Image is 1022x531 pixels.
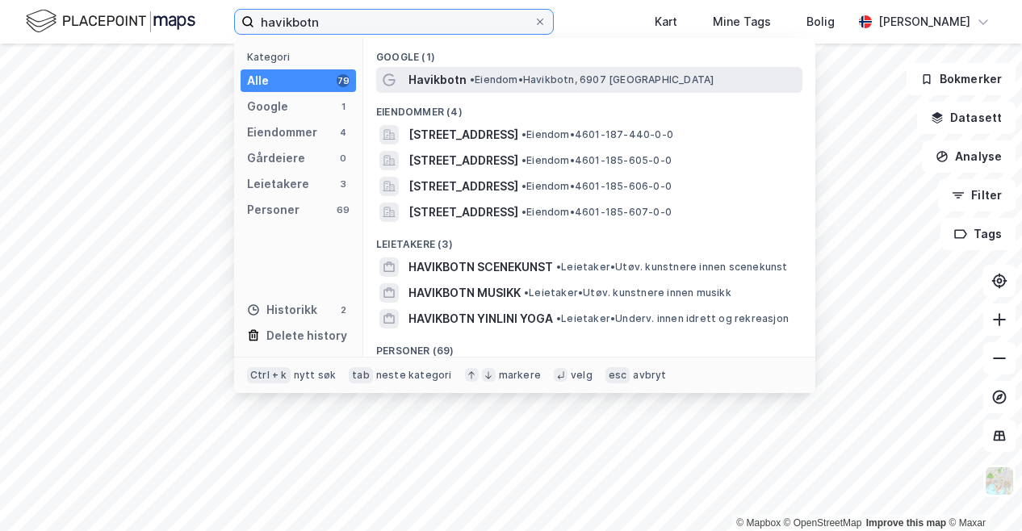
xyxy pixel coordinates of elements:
span: Eiendom • Havikbotn, 6907 [GEOGRAPHIC_DATA] [470,73,714,86]
span: Leietaker • Utøv. kunstnere innen scenekunst [556,261,788,274]
span: Leietaker • Underv. innen idrett og rekreasjon [556,312,789,325]
div: Gårdeiere [247,148,305,168]
button: Filter [938,179,1016,211]
span: • [470,73,475,86]
div: Personer [247,200,299,220]
span: • [521,154,526,166]
span: Eiendom • 4601-185-607-0-0 [521,206,672,219]
div: velg [571,369,593,382]
a: Improve this map [866,517,946,529]
div: neste kategori [376,369,452,382]
div: Kontrollprogram for chat [941,454,1022,531]
div: 79 [337,74,350,87]
div: esc [605,367,630,383]
span: • [556,261,561,273]
button: Tags [940,218,1016,250]
a: Mapbox [736,517,781,529]
button: Analyse [922,140,1016,173]
span: HAVIKBOTN YINLINI YOGA [408,309,553,328]
img: logo.f888ab2527a4732fd821a326f86c7f29.svg [26,7,195,36]
span: Eiendom • 4601-187-440-0-0 [521,128,673,141]
span: • [524,286,529,299]
div: 1 [337,100,350,113]
div: [PERSON_NAME] [878,12,970,31]
div: 2 [337,303,350,316]
div: Google [247,97,288,116]
div: Google (1) [363,38,815,67]
span: Eiendom • 4601-185-605-0-0 [521,154,672,167]
span: • [556,312,561,324]
div: Kart [655,12,677,31]
div: Historikk [247,300,317,320]
div: Eiendommer [247,123,317,142]
button: Datasett [917,102,1016,134]
div: Delete history [266,326,347,345]
span: • [521,128,526,140]
span: Leietaker • Utøv. kunstnere innen musikk [524,286,731,299]
div: markere [499,369,541,382]
div: Bolig [806,12,835,31]
span: Havikbotn [408,70,467,90]
input: Søk på adresse, matrikkel, gårdeiere, leietakere eller personer [254,10,534,34]
div: 69 [337,203,350,216]
span: HAVIKBOTN MUSIKK [408,283,521,303]
span: [STREET_ADDRESS] [408,203,518,222]
span: • [521,206,526,218]
div: tab [349,367,373,383]
span: [STREET_ADDRESS] [408,125,518,144]
span: [STREET_ADDRESS] [408,177,518,196]
div: 0 [337,152,350,165]
span: • [521,180,526,192]
div: Kategori [247,51,356,63]
a: OpenStreetMap [784,517,862,529]
div: Eiendommer (4) [363,93,815,122]
div: Ctrl + k [247,367,291,383]
div: nytt søk [294,369,337,382]
span: Eiendom • 4601-185-606-0-0 [521,180,672,193]
span: [STREET_ADDRESS] [408,151,518,170]
div: Alle [247,71,269,90]
div: avbryt [633,369,666,382]
div: Mine Tags [713,12,771,31]
div: Personer (69) [363,332,815,361]
div: 4 [337,126,350,139]
iframe: Chat Widget [941,454,1022,531]
button: Bokmerker [907,63,1016,95]
span: HAVIKBOTN SCENEKUNST [408,257,553,277]
div: Leietakere (3) [363,225,815,254]
div: Leietakere [247,174,309,194]
div: 3 [337,178,350,190]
